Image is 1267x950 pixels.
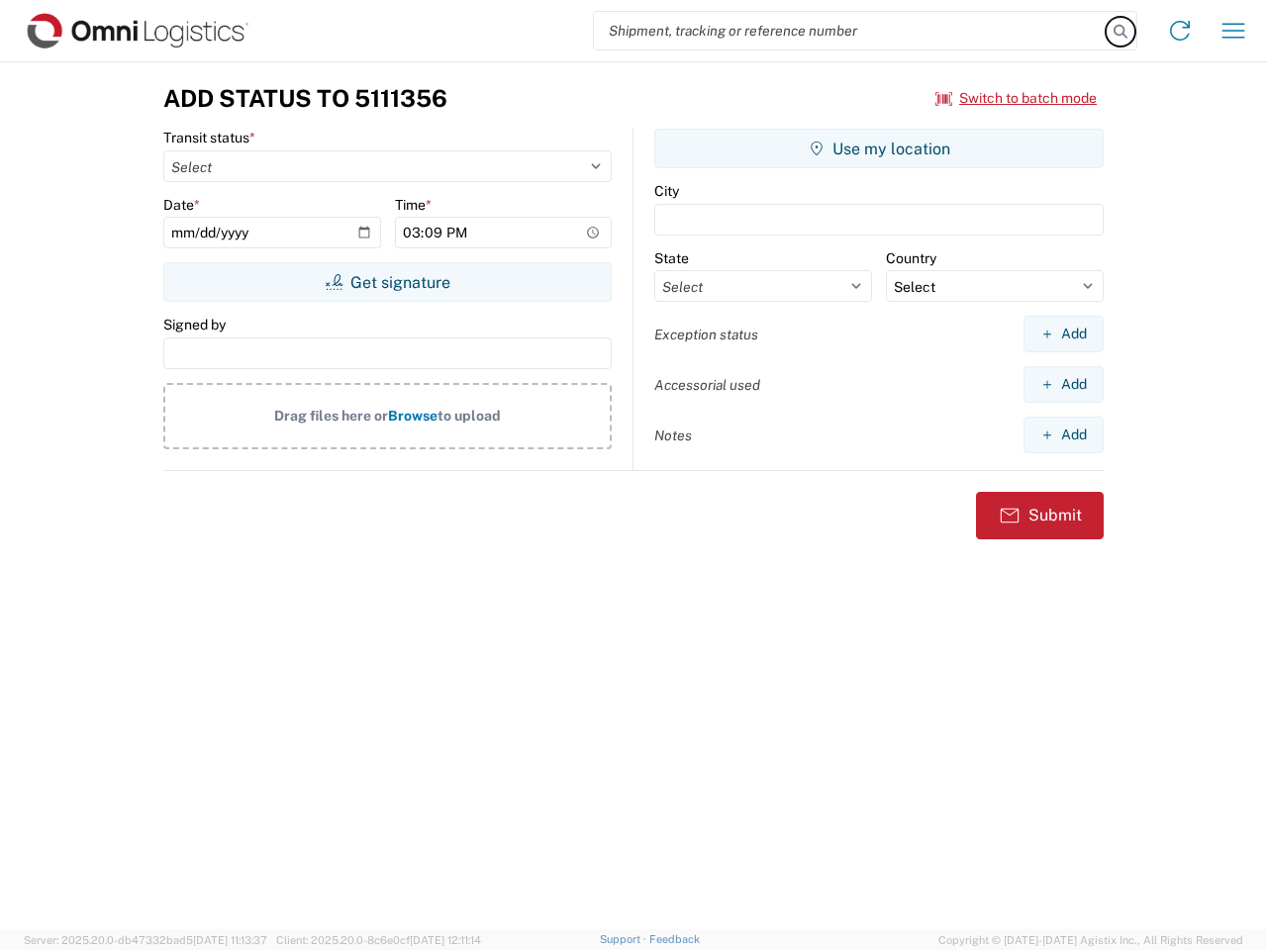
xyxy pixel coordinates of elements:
[388,408,438,424] span: Browse
[654,376,760,394] label: Accessorial used
[1023,366,1104,403] button: Add
[938,931,1243,949] span: Copyright © [DATE]-[DATE] Agistix Inc., All Rights Reserved
[649,933,700,945] a: Feedback
[395,196,432,214] label: Time
[410,934,481,946] span: [DATE] 12:11:14
[163,316,226,333] label: Signed by
[886,249,936,267] label: Country
[654,326,758,343] label: Exception status
[600,933,649,945] a: Support
[163,84,447,113] h3: Add Status to 5111356
[654,249,689,267] label: State
[1023,316,1104,352] button: Add
[24,934,267,946] span: Server: 2025.20.0-db47332bad5
[163,129,255,146] label: Transit status
[438,408,501,424] span: to upload
[193,934,267,946] span: [DATE] 11:13:37
[163,262,612,302] button: Get signature
[654,182,679,200] label: City
[654,129,1104,168] button: Use my location
[276,934,481,946] span: Client: 2025.20.0-8c6e0cf
[654,427,692,444] label: Notes
[976,492,1104,539] button: Submit
[594,12,1107,49] input: Shipment, tracking or reference number
[1023,417,1104,453] button: Add
[274,408,388,424] span: Drag files here or
[163,196,200,214] label: Date
[935,82,1097,115] button: Switch to batch mode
